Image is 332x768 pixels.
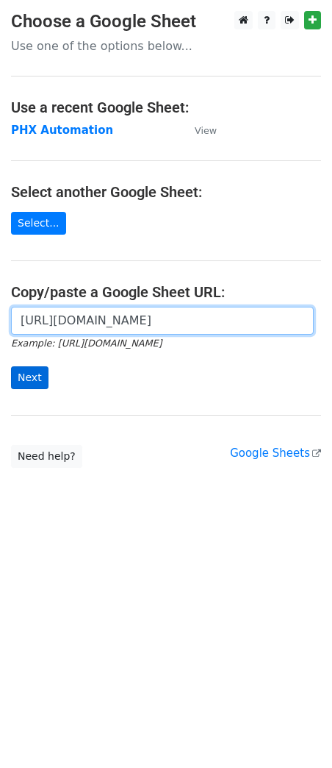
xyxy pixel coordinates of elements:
[11,38,321,54] p: Use one of the options below...
[11,338,162,349] small: Example: [URL][DOMAIN_NAME]
[11,307,314,335] input: Paste your Google Sheet URL here
[259,697,332,768] iframe: Chat Widget
[11,99,321,116] h4: Use a recent Google Sheet:
[11,283,321,301] h4: Copy/paste a Google Sheet URL:
[11,212,66,235] a: Select...
[230,447,321,460] a: Google Sheets
[11,366,48,389] input: Next
[180,124,217,137] a: View
[11,445,82,468] a: Need help?
[11,124,113,137] a: PHX Automation
[11,183,321,201] h4: Select another Google Sheet:
[195,125,217,136] small: View
[11,11,321,32] h3: Choose a Google Sheet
